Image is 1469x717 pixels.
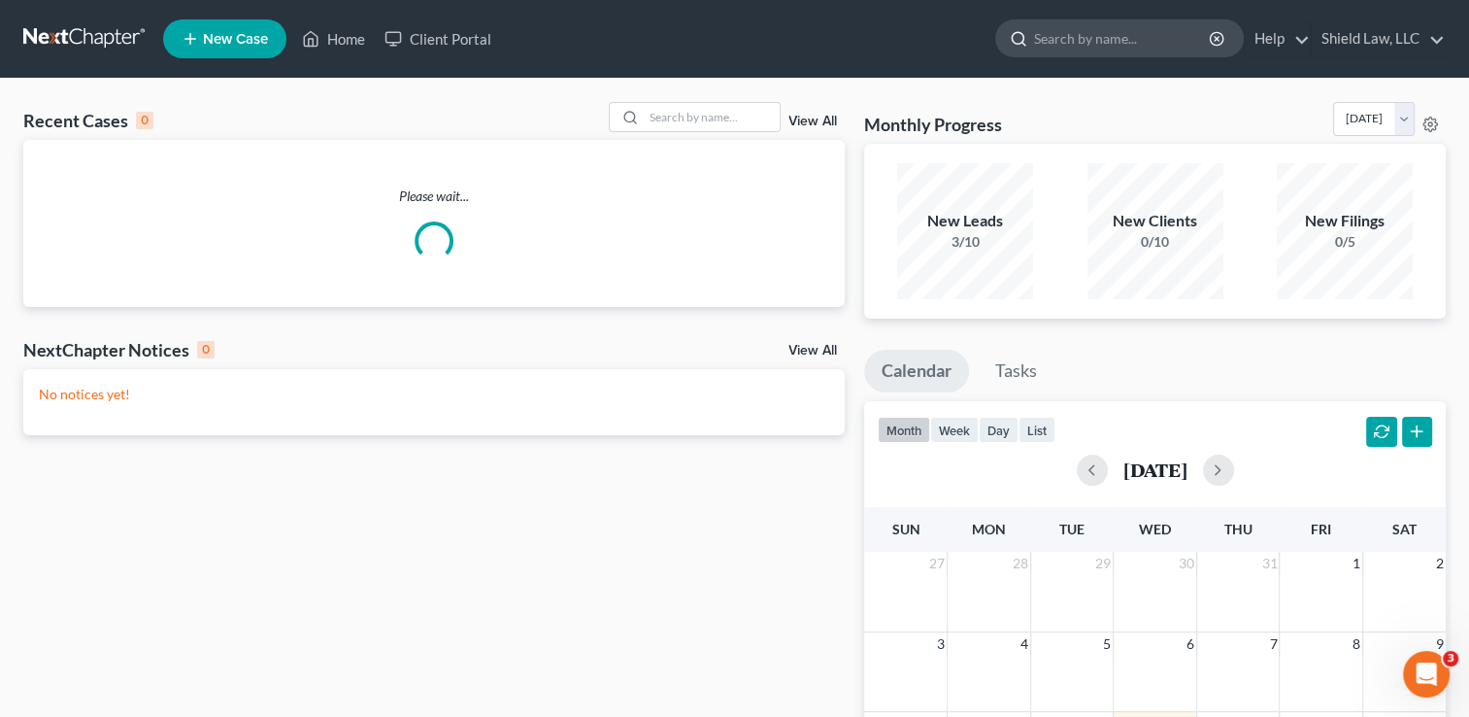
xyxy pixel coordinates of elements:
[23,187,845,206] p: Please wait...
[23,338,215,361] div: NextChapter Notices
[927,552,947,575] span: 27
[1185,632,1196,656] span: 6
[788,344,837,358] a: View All
[1087,232,1223,252] div: 0/10
[1403,651,1450,698] iframe: Intercom live chat
[930,417,979,443] button: week
[1277,210,1413,232] div: New Filings
[1434,632,1446,656] span: 9
[978,350,1054,393] a: Tasks
[892,521,920,537] span: Sun
[644,103,780,131] input: Search by name...
[972,521,1006,537] span: Mon
[1018,632,1030,656] span: 4
[1351,632,1362,656] span: 8
[136,112,153,129] div: 0
[1245,21,1310,56] a: Help
[1093,552,1113,575] span: 29
[1392,521,1417,537] span: Sat
[197,341,215,358] div: 0
[1224,521,1252,537] span: Thu
[864,350,969,393] a: Calendar
[864,113,1002,136] h3: Monthly Progress
[292,21,375,56] a: Home
[1434,552,1446,575] span: 2
[1011,552,1030,575] span: 28
[1312,21,1445,56] a: Shield Law, LLC
[1259,552,1279,575] span: 31
[1101,632,1113,656] span: 5
[23,109,153,132] div: Recent Cases
[1443,651,1458,666] span: 3
[897,210,1033,232] div: New Leads
[39,385,829,404] p: No notices yet!
[897,232,1033,252] div: 3/10
[375,21,501,56] a: Client Portal
[1123,460,1187,480] h2: [DATE]
[878,417,930,443] button: month
[1311,521,1331,537] span: Fri
[1351,552,1362,575] span: 1
[935,632,947,656] span: 3
[1018,417,1055,443] button: list
[203,32,268,47] span: New Case
[1034,20,1212,56] input: Search by name...
[1139,521,1171,537] span: Wed
[1177,552,1196,575] span: 30
[1059,521,1085,537] span: Tue
[1087,210,1223,232] div: New Clients
[979,417,1018,443] button: day
[1277,232,1413,252] div: 0/5
[788,115,837,128] a: View All
[1267,632,1279,656] span: 7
